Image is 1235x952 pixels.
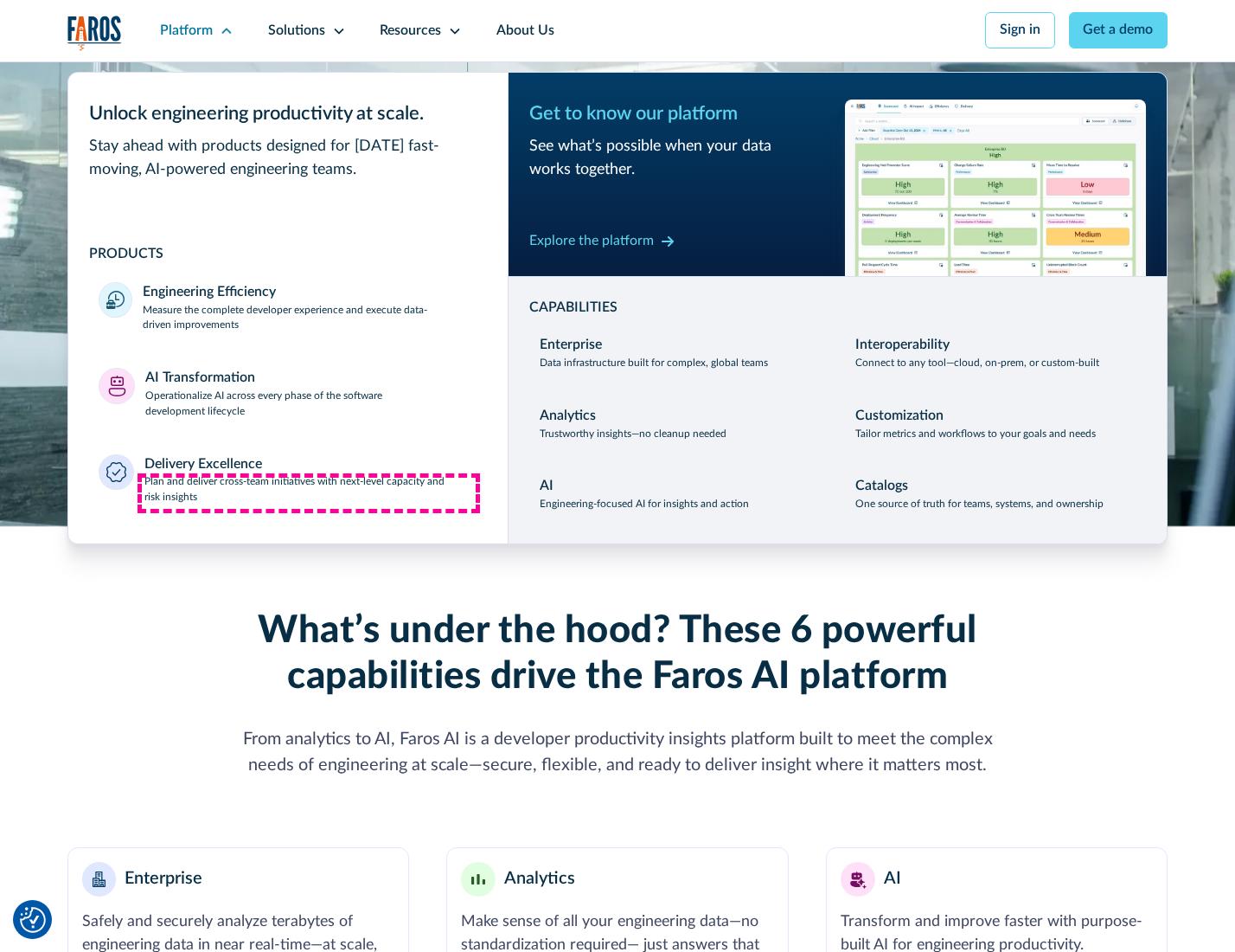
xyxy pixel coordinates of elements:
[222,608,1014,699] h2: What’s under the hood? These 6 powerful capabilities drive the Faros AI platform
[143,282,276,303] div: Engineering Efficiency
[504,866,575,892] div: Analytics
[529,466,831,524] a: AIEngineering-focused AI for insights and action
[845,466,1147,524] a: CatalogsOne source of truth for teams, systems, and ownership
[89,357,488,430] a: AI TransformationOperationalize AI across every phase of the software development lifecycle
[471,874,485,885] img: Minimalist bar chart analytics icon
[884,866,901,892] div: AI
[67,61,1168,544] nav: Platform
[160,21,213,42] div: Platform
[855,497,1104,512] p: One source of truth for teams, systems, and ownership
[845,396,1147,453] a: CustomizationTailor metrics and workflows to your goals and needs
[89,444,488,517] a: Delivery ExcellencePlan and deliver cross-team initiatives with next-level capacity and risk insi...
[855,406,944,427] div: Customization
[20,907,46,933] button: Cookie Settings
[529,298,1147,318] div: CAPABILITIES
[845,100,1147,275] img: Workflow productivity trends heatmap chart
[222,727,1014,779] div: From analytics to AI, Faros AI is a developer productivity insights platform built to meet the co...
[540,476,554,497] div: AI
[89,272,488,344] a: Engineering EfficiencyMeasure the complete developer experience and execute data-driven improvements
[540,497,749,512] p: Engineering-focused AI for insights and action
[529,100,831,128] div: Get to know our platform
[844,865,871,892] img: AI robot or assistant icon
[144,454,262,475] div: Delivery Excellence
[540,356,768,371] p: Data infrastructure built for complex, global teams
[529,325,831,382] a: EnterpriseData infrastructure built for complex, global teams
[1069,12,1168,48] a: Get a demo
[89,135,488,182] div: Stay ahead with products designed for [DATE] fast-moving, AI-powered engineering teams.
[540,335,602,356] div: Enterprise
[529,231,654,252] div: Explore the platform
[93,872,106,887] img: Enterprise building blocks or structure icon
[89,244,488,265] div: PRODUCTS
[67,16,123,51] img: Logo of the analytics and reporting company Faros.
[985,12,1055,48] a: Sign in
[529,396,831,453] a: AnalyticsTrustworthy insights—no cleanup needed
[144,474,477,505] p: Plan and deliver cross-team initiatives with next-level capacity and risk insights
[143,303,477,334] p: Measure the complete developer experience and execute data-driven improvements
[89,100,488,128] div: Unlock engineering productivity at scale.
[540,406,596,427] div: Analytics
[540,427,726,442] p: Trustworthy insights—no cleanup needed
[855,356,1099,371] p: Connect to any tool—cloud, on-prem, or custom-built
[145,389,477,420] p: Operationalize AI across every phase of the software development lifecycle
[67,16,123,51] a: home
[268,21,325,42] div: Solutions
[125,866,202,892] div: Enterprise
[845,325,1147,382] a: InteroperabilityConnect to any tool—cloud, on-prem, or custom-built
[855,427,1096,442] p: Tailor metrics and workflows to your goals and needs
[855,476,908,497] div: Catalogs
[20,907,46,933] img: Revisit consent button
[529,135,831,182] div: See what’s possible when your data works together.
[529,228,675,255] a: Explore the platform
[855,335,950,356] div: Interoperability
[145,368,255,389] div: AI Transformation
[380,21,441,42] div: Resources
